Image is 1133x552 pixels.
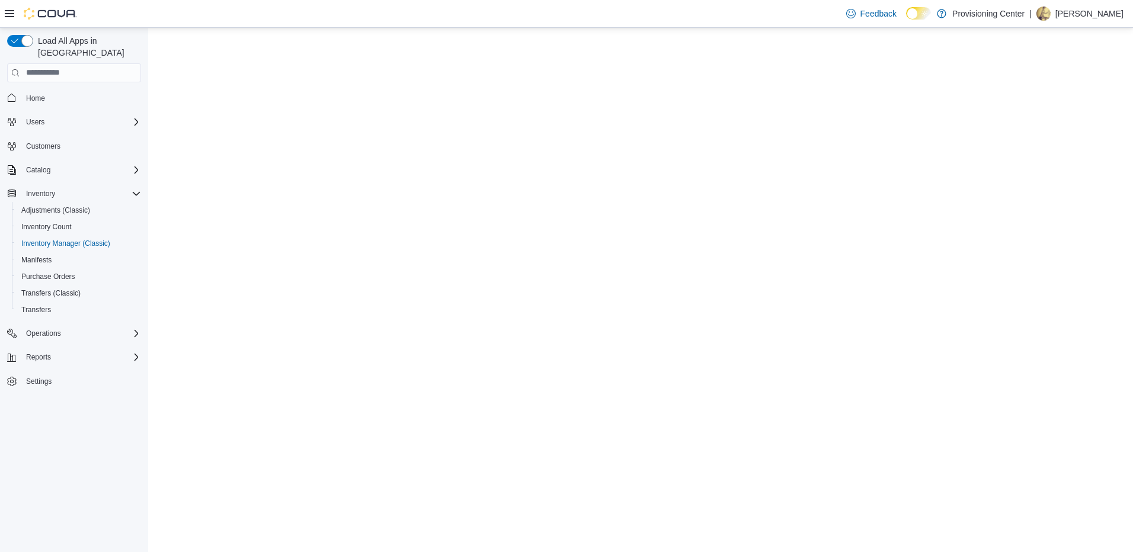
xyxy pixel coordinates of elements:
[24,8,77,20] img: Cova
[2,185,146,202] button: Inventory
[21,163,141,177] span: Catalog
[841,2,901,25] a: Feedback
[26,329,61,338] span: Operations
[906,7,931,20] input: Dark Mode
[1055,7,1124,21] p: [PERSON_NAME]
[26,117,44,127] span: Users
[21,272,75,281] span: Purchase Orders
[21,139,141,153] span: Customers
[21,115,49,129] button: Users
[12,219,146,235] button: Inventory Count
[21,350,56,364] button: Reports
[17,286,141,300] span: Transfers (Classic)
[17,203,141,217] span: Adjustments (Classic)
[952,7,1025,21] p: Provisioning Center
[21,206,90,215] span: Adjustments (Classic)
[17,286,85,300] a: Transfers (Classic)
[21,115,141,129] span: Users
[17,220,76,234] a: Inventory Count
[2,162,146,178] button: Catalog
[2,373,146,390] button: Settings
[12,285,146,301] button: Transfers (Classic)
[17,220,141,234] span: Inventory Count
[17,269,80,284] a: Purchase Orders
[21,374,141,389] span: Settings
[12,268,146,285] button: Purchase Orders
[21,255,52,265] span: Manifests
[33,35,141,59] span: Load All Apps in [GEOGRAPHIC_DATA]
[17,203,95,217] a: Adjustments (Classic)
[17,253,141,267] span: Manifests
[21,91,141,105] span: Home
[21,374,56,389] a: Settings
[2,89,146,107] button: Home
[17,236,141,251] span: Inventory Manager (Classic)
[26,165,50,175] span: Catalog
[17,253,56,267] a: Manifests
[21,139,65,153] a: Customers
[12,252,146,268] button: Manifests
[12,235,146,252] button: Inventory Manager (Classic)
[2,325,146,342] button: Operations
[17,236,115,251] a: Inventory Manager (Classic)
[21,288,81,298] span: Transfers (Classic)
[21,350,141,364] span: Reports
[17,303,141,317] span: Transfers
[12,202,146,219] button: Adjustments (Classic)
[26,189,55,198] span: Inventory
[7,85,141,421] nav: Complex example
[2,137,146,155] button: Customers
[21,305,51,314] span: Transfers
[12,301,146,318] button: Transfers
[21,326,66,341] button: Operations
[26,94,45,103] span: Home
[21,239,110,248] span: Inventory Manager (Classic)
[21,163,55,177] button: Catalog
[1029,7,1032,21] p: |
[860,8,897,20] span: Feedback
[21,91,50,105] a: Home
[21,326,141,341] span: Operations
[26,377,52,386] span: Settings
[21,187,141,201] span: Inventory
[2,349,146,365] button: Reports
[21,222,72,232] span: Inventory Count
[1036,7,1051,21] div: Jonathon Nellist
[26,352,51,362] span: Reports
[26,142,60,151] span: Customers
[2,114,146,130] button: Users
[17,303,56,317] a: Transfers
[21,187,60,201] button: Inventory
[17,269,141,284] span: Purchase Orders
